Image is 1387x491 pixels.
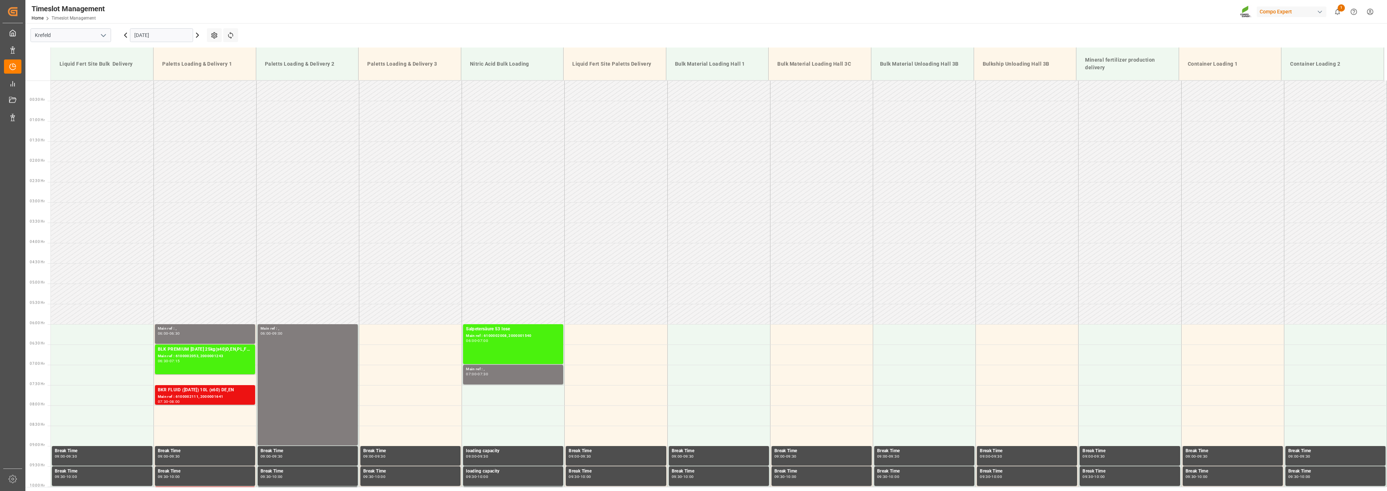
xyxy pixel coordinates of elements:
span: 09:30 Hr [30,463,45,467]
div: 10:00 [1197,475,1208,478]
div: - [168,359,169,363]
div: 09:00 [261,455,271,458]
div: Break Time [55,447,150,455]
div: Break Time [980,447,1074,455]
div: BLK PREMIUM [DATE] 25kg(x40)D,EN,PL,FNL [158,346,252,353]
div: - [271,475,272,478]
a: Home [32,16,44,21]
div: 10:00 [169,475,180,478]
div: 09:30 [991,455,1002,458]
div: 09:00 [272,332,283,335]
div: - [476,475,478,478]
div: 10:00 [66,475,77,478]
div: Break Time [672,468,766,475]
div: Break Time [363,447,458,455]
div: 09:00 [774,455,785,458]
div: 09:30 [375,455,385,458]
div: 09:00 [877,455,888,458]
div: Break Time [1288,468,1383,475]
div: 10:00 [581,475,591,478]
div: Break Time [261,468,355,475]
div: 09:30 [363,475,374,478]
div: 09:30 [1288,475,1299,478]
div: 07:15 [169,359,180,363]
span: 05:30 Hr [30,301,45,305]
div: Break Time [363,468,458,475]
span: 07:00 Hr [30,362,45,366]
span: 1 [1338,4,1345,12]
div: Bulk Material Loading Hall 1 [672,57,763,71]
div: 09:30 [478,455,488,458]
div: - [476,339,478,342]
div: Break Time [1083,468,1177,475]
div: Paletts Loading & Delivery 3 [364,57,455,71]
div: Break Time [980,468,1074,475]
div: 09:30 [158,475,168,478]
span: 06:00 Hr [30,321,45,325]
div: - [579,455,580,458]
div: 10:00 [478,475,488,478]
div: Break Time [1186,468,1280,475]
div: - [1299,475,1300,478]
div: 06:00 [158,332,168,335]
div: 09:30 [774,475,785,478]
span: 01:30 Hr [30,138,45,142]
div: - [579,475,580,478]
div: 09:00 [1288,455,1299,458]
span: 02:30 Hr [30,179,45,183]
div: Paletts Loading & Delivery 2 [262,57,353,71]
div: - [476,455,478,458]
div: 09:00 [672,455,682,458]
div: Compo Expert [1257,7,1326,17]
button: Compo Expert [1257,5,1329,18]
div: 09:30 [1197,455,1208,458]
div: Break Time [774,468,869,475]
div: Mineral fertilizer production delivery [1082,53,1173,74]
div: 09:00 [158,455,168,458]
div: 06:00 [261,332,271,335]
div: Break Time [261,447,355,455]
div: Break Time [1186,447,1280,455]
div: 09:30 [55,475,65,478]
span: 03:00 Hr [30,199,45,203]
div: 09:30 [877,475,888,478]
div: 07:00 [466,372,476,376]
div: - [785,455,786,458]
div: 09:00 [363,455,374,458]
div: 09:30 [272,455,283,458]
div: 06:30 [169,332,180,335]
div: 10:00 [683,475,694,478]
div: 09:00 [1186,455,1196,458]
div: 09:30 [786,455,797,458]
div: - [785,475,786,478]
div: 09:30 [581,455,591,458]
div: - [888,475,889,478]
div: Break Time [877,468,971,475]
div: 09:30 [889,455,899,458]
span: 02:00 Hr [30,158,45,162]
span: 03:30 Hr [30,219,45,223]
div: - [1093,455,1094,458]
div: 09:30 [980,475,990,478]
div: - [374,475,375,478]
span: 07:30 Hr [30,382,45,386]
div: 09:30 [169,455,180,458]
div: Paletts Loading & Delivery 1 [159,57,250,71]
div: Liquid Fert Site Bulk Delivery [57,57,147,71]
div: 10:00 [889,475,899,478]
input: Type to search/select [30,28,111,42]
div: - [271,332,272,335]
div: 09:00 [466,455,476,458]
span: 10:00 Hr [30,483,45,487]
div: - [374,455,375,458]
div: 09:30 [466,475,476,478]
div: Break Time [877,447,971,455]
button: open menu [98,30,109,41]
div: loading capacity [466,468,560,475]
div: Break Time [774,447,869,455]
div: - [682,455,683,458]
button: Help Center [1346,4,1362,20]
div: 09:30 [569,475,579,478]
div: - [476,372,478,376]
div: - [168,332,169,335]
